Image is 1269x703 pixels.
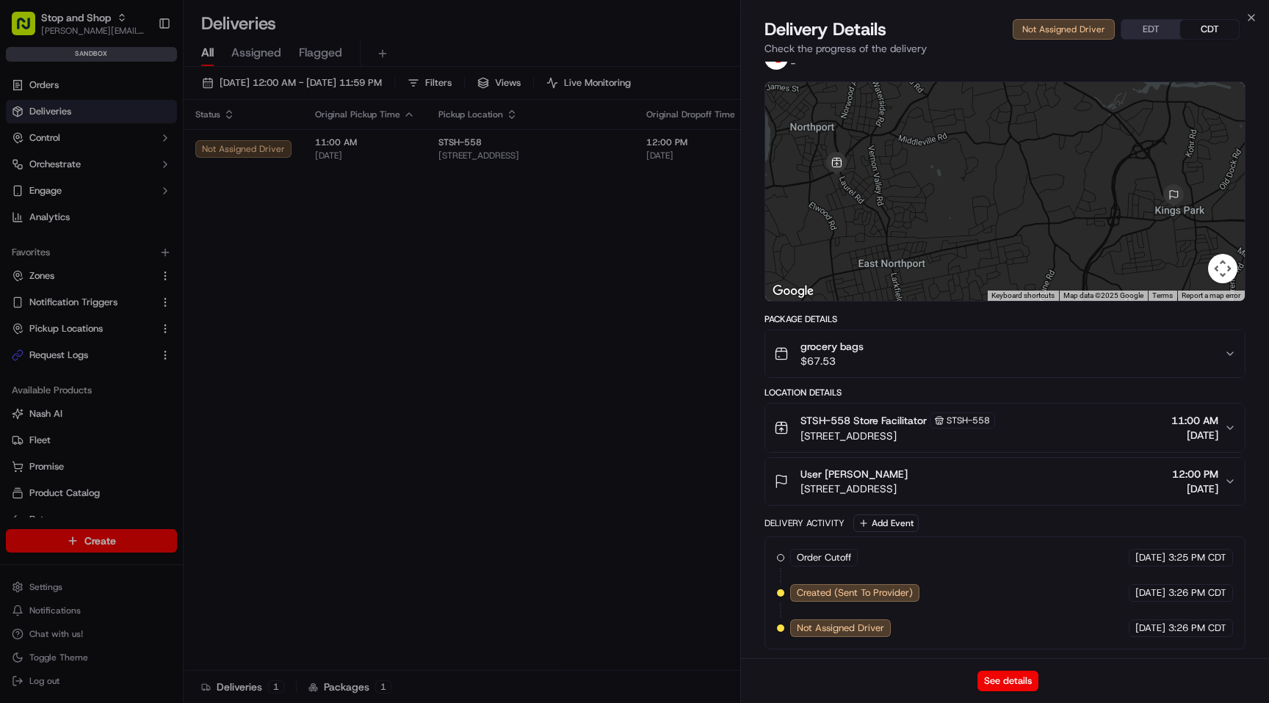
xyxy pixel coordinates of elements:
[250,145,267,162] button: Start new chat
[1135,622,1165,635] span: [DATE]
[1168,586,1226,600] span: 3:26 PM CDT
[50,155,186,167] div: We're available if you need us!
[800,481,908,496] span: [STREET_ADDRESS]
[765,404,1245,452] button: STSH-558 Store FacilitatorSTSH-558[STREET_ADDRESS]11:00 AM[DATE]
[38,95,264,110] input: Got a question? Start typing here...
[769,282,817,301] img: Google
[800,413,927,428] span: STSH-558 Store Facilitator
[1172,481,1218,496] span: [DATE]
[947,415,990,426] span: STSH-558
[1168,551,1226,564] span: 3:25 PM CDT
[118,207,242,233] a: 💻API Documentation
[29,213,112,227] span: Knowledge Base
[797,586,913,600] span: Created (Sent To Provider)
[764,517,845,529] div: Delivery Activity
[146,249,178,260] span: Pylon
[764,41,1245,56] p: Check the progress of the delivery
[791,58,795,70] span: -
[15,214,26,226] div: 📗
[977,671,1038,691] button: See details
[800,429,995,443] span: [STREET_ADDRESS]
[991,291,1055,301] button: Keyboard shortcuts
[1171,428,1218,442] span: [DATE]
[15,59,267,82] p: Welcome 👋
[764,313,1245,325] div: Package Details
[15,15,44,44] img: Nash
[139,213,236,227] span: API Documentation
[800,339,864,354] span: grocery bags
[1063,291,1143,299] span: Map data ©2025 Google
[764,387,1245,398] div: Location Details
[9,207,118,233] a: 📗Knowledge Base
[800,354,864,368] span: $67.53
[50,140,241,155] div: Start new chat
[1135,586,1165,600] span: [DATE]
[1152,291,1173,299] a: Terms (opens in new tab)
[765,330,1245,377] button: grocery bags$67.53
[1208,254,1237,283] button: Map camera controls
[800,467,908,481] span: User [PERSON_NAME]
[1182,291,1240,299] a: Report a map error
[797,551,851,564] span: Order Cutoff
[124,214,136,226] div: 💻
[765,458,1245,505] button: User [PERSON_NAME][STREET_ADDRESS]12:00 PM[DATE]
[853,514,919,532] button: Add Event
[104,248,178,260] a: Powered byPylon
[1171,413,1218,428] span: 11:00 AM
[1121,20,1180,39] button: EDT
[15,140,41,167] img: 1736555255976-a54dd68f-1ca7-489b-9aae-adbdc363a1c4
[769,282,817,301] a: Open this area in Google Maps (opens a new window)
[797,622,884,635] span: Not Assigned Driver
[764,18,886,41] span: Delivery Details
[1168,622,1226,635] span: 3:26 PM CDT
[1180,20,1239,39] button: CDT
[1135,551,1165,564] span: [DATE]
[1172,467,1218,481] span: 12:00 PM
